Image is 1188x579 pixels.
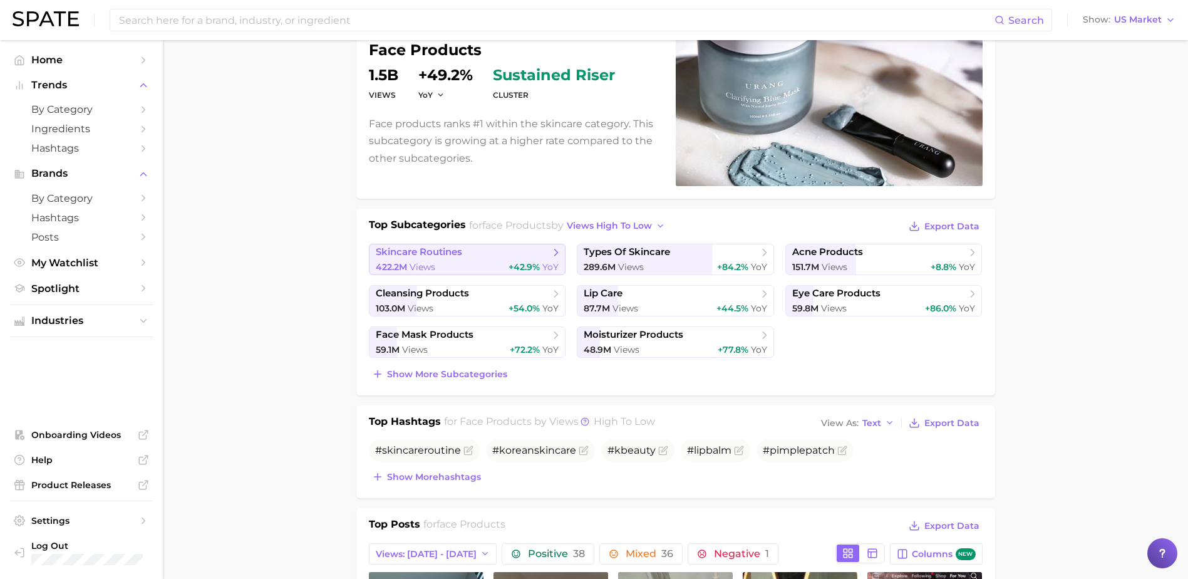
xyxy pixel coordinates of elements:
[31,123,132,135] span: Ingredients
[765,548,769,560] span: 1
[369,365,510,383] button: Show more subcategories
[542,303,559,314] span: YoY
[567,221,652,231] span: views high to low
[10,76,153,95] button: Trends
[717,261,748,273] span: +84.2%
[369,115,661,167] p: Face products ranks #1 within the skincare category. This subcategory is growing at a higher rate...
[369,326,566,358] a: face mask products59.1m Views+72.2% YoY
[444,414,655,432] h2: for by Views
[542,261,559,273] span: YoY
[612,303,638,314] span: Views
[584,329,683,341] span: moisturizer products
[376,303,405,314] span: 103.0m
[792,288,881,300] span: eye care products
[31,515,132,526] span: Settings
[890,543,982,565] button: Columnsnew
[510,344,540,355] span: +72.2%
[369,88,398,103] dt: Views
[821,303,847,314] span: Views
[10,476,153,494] a: Product Releases
[1080,12,1179,28] button: ShowUS Market
[924,221,979,232] span: Export Data
[1083,16,1110,23] span: Show
[906,517,982,535] button: Export Data
[31,103,132,115] span: by Category
[661,548,673,560] span: 36
[10,208,153,227] a: Hashtags
[925,303,956,314] span: +86.0%
[408,303,433,314] span: Views
[584,344,611,355] span: 48.9m
[822,261,847,273] span: Views
[924,418,979,429] span: Export Data
[31,257,132,269] span: My Watchlist
[10,119,153,138] a: Ingredients
[959,261,975,273] span: YoY
[13,11,79,26] img: SPATE
[584,288,622,300] span: lip care
[10,100,153,119] a: by Category
[493,88,615,103] dt: cluster
[584,303,610,314] span: 87.7m
[376,246,462,258] span: skincare routines
[10,311,153,330] button: Industries
[423,517,505,536] h2: for
[482,219,551,231] span: face products
[577,285,774,316] a: lip care87.7m Views+44.5% YoY
[402,344,428,355] span: Views
[369,244,566,275] a: skincare routines422.2m Views+42.9% YoY
[1114,16,1162,23] span: US Market
[818,415,898,431] button: View AsText
[369,468,484,486] button: Show morehashtags
[369,68,398,83] dd: 1.5b
[369,543,497,565] button: Views: [DATE] - [DATE]
[387,472,481,482] span: Show more hashtags
[792,303,819,314] span: 59.8m
[751,303,767,314] span: YoY
[607,444,656,456] span: #kbeauty
[10,189,153,208] a: by Category
[376,261,407,273] span: 422.2m
[376,329,473,341] span: face mask products
[509,261,540,273] span: +42.9%
[528,549,585,559] span: Positive
[10,138,153,158] a: Hashtags
[734,446,744,456] button: Flag as miscategorized or irrelevant
[31,540,191,551] span: Log Out
[618,261,644,273] span: Views
[375,444,461,456] span: #skincareroutine
[906,217,982,235] button: Export Data
[751,344,767,355] span: YoY
[31,454,132,466] span: Help
[584,246,670,258] span: types of skincare
[369,285,566,316] a: cleansing products103.0m Views+54.0% YoY
[31,142,132,154] span: Hashtags
[369,217,466,236] h1: Top Subcategories
[577,326,774,358] a: moisturizer products48.9m Views+77.8% YoY
[924,521,979,531] span: Export Data
[912,548,975,560] span: Columns
[573,548,585,560] span: 38
[821,420,859,427] span: View As
[10,227,153,247] a: Posts
[492,444,576,456] span: #koreanskincare
[542,344,559,355] span: YoY
[594,415,655,427] span: high to low
[31,429,132,441] span: Onboarding Videos
[31,315,132,326] span: Industries
[716,303,748,314] span: +44.5%
[626,549,673,559] span: Mixed
[577,244,774,275] a: types of skincare289.6m Views+84.2% YoY
[718,344,748,355] span: +77.8%
[579,446,589,456] button: Flag as miscategorized or irrelevant
[469,219,669,231] span: for by
[10,279,153,298] a: Spotlight
[785,244,983,275] a: acne products151.7m Views+8.8% YoY
[10,451,153,469] a: Help
[10,511,153,530] a: Settings
[376,344,400,355] span: 59.1m
[959,303,975,314] span: YoY
[10,50,153,70] a: Home
[31,231,132,243] span: Posts
[31,212,132,224] span: Hashtags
